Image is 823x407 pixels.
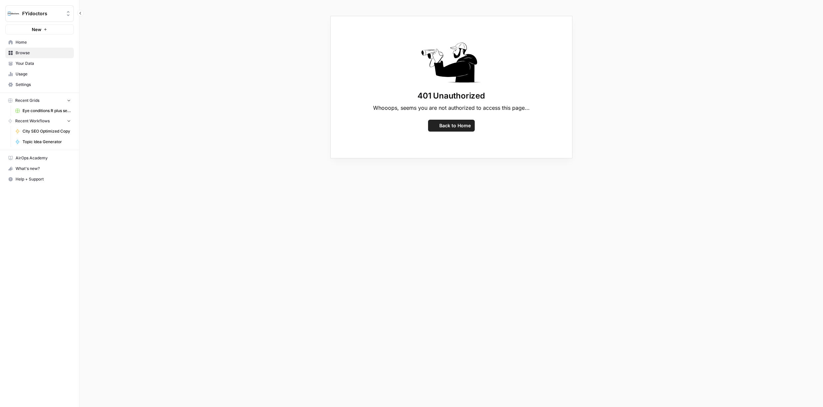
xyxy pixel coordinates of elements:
[23,108,71,114] span: Eye conditions R plus services + location Grid
[16,82,71,88] span: Settings
[6,164,73,174] div: What's new?
[16,50,71,56] span: Browse
[5,96,74,105] button: Recent Grids
[5,116,74,126] button: Recent Workflows
[5,5,74,22] button: Workspace: FYidoctors
[22,10,62,17] span: FYidoctors
[5,153,74,163] a: AirOps Academy
[12,105,74,116] a: Eye conditions R plus services + location Grid
[12,126,74,137] a: City SEO Optimized Copy
[23,128,71,134] span: City SEO Optimized Copy
[8,8,20,20] img: FYidoctors Logo
[16,61,71,66] span: Your Data
[16,155,71,161] span: AirOps Academy
[5,24,74,34] button: New
[439,122,471,129] span: Back to Home
[23,139,71,145] span: Topic Idea Generator
[32,26,41,33] span: New
[5,174,74,184] button: Help + Support
[16,176,71,182] span: Help + Support
[5,163,74,174] button: What's new?
[417,91,485,101] h1: 401 Unauthorized
[5,37,74,48] a: Home
[5,69,74,79] a: Usage
[15,118,50,124] span: Recent Workflows
[16,71,71,77] span: Usage
[5,58,74,69] a: Your Data
[15,98,39,103] span: Recent Grids
[373,104,530,112] p: Whooops, seems you are not authorized to access this page...
[12,137,74,147] a: Topic Idea Generator
[428,120,475,132] a: Back to Home
[5,48,74,58] a: Browse
[5,79,74,90] a: Settings
[16,39,71,45] span: Home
